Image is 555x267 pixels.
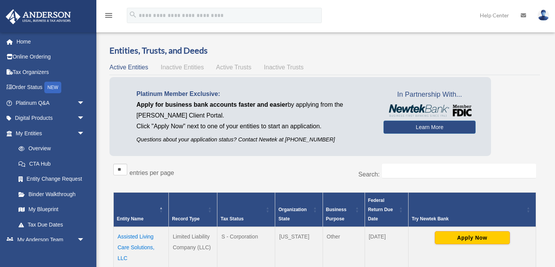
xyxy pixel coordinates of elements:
[11,186,92,202] a: Binder Walkthrough
[5,80,96,96] a: Order StatusNEW
[220,216,244,222] span: Tax Status
[11,202,92,217] a: My Blueprint
[275,192,323,227] th: Organization State: Activate to sort
[278,207,306,222] span: Organization State
[136,99,372,121] p: by applying from the [PERSON_NAME] Client Portal.
[77,126,92,141] span: arrow_drop_down
[136,101,288,108] span: Apply for business bank accounts faster and easier
[538,10,549,21] img: User Pic
[387,104,472,117] img: NewtekBankLogoSM.png
[412,214,524,223] div: Try Newtek Bank
[11,217,92,232] a: Tax Due Dates
[11,141,89,156] a: Overview
[169,192,217,227] th: Record Type: Activate to sort
[216,64,252,71] span: Active Trusts
[435,231,510,244] button: Apply Now
[136,89,372,99] p: Platinum Member Exclusive:
[323,192,365,227] th: Business Purpose: Activate to sort
[44,82,61,93] div: NEW
[358,171,380,178] label: Search:
[11,156,92,171] a: CTA Hub
[104,11,113,20] i: menu
[368,198,393,222] span: Federal Return Due Date
[77,111,92,126] span: arrow_drop_down
[109,45,540,57] h3: Entities, Trusts, and Deeds
[383,89,476,101] span: In Partnership With...
[5,34,96,49] a: Home
[129,170,174,176] label: entries per page
[409,192,536,227] th: Try Newtek Bank : Activate to sort
[136,121,372,132] p: Click "Apply Now" next to one of your entities to start an application.
[365,192,409,227] th: Federal Return Due Date: Activate to sort
[129,10,137,19] i: search
[5,95,96,111] a: Platinum Q&Aarrow_drop_down
[217,192,275,227] th: Tax Status: Activate to sort
[117,216,143,222] span: Entity Name
[161,64,204,71] span: Inactive Entities
[3,9,73,24] img: Anderson Advisors Platinum Portal
[5,126,92,141] a: My Entitiesarrow_drop_down
[264,64,304,71] span: Inactive Trusts
[383,121,476,134] a: Learn More
[136,135,372,144] p: Questions about your application status? Contact Newtek at [PHONE_NUMBER]
[104,13,113,20] a: menu
[5,232,96,248] a: My Anderson Teamarrow_drop_down
[5,49,96,65] a: Online Ordering
[109,64,148,71] span: Active Entities
[11,171,92,187] a: Entity Change Request
[5,64,96,80] a: Tax Organizers
[77,95,92,111] span: arrow_drop_down
[172,216,200,222] span: Record Type
[114,192,169,227] th: Entity Name: Activate to invert sorting
[326,207,346,222] span: Business Purpose
[77,232,92,248] span: arrow_drop_down
[5,111,96,126] a: Digital Productsarrow_drop_down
